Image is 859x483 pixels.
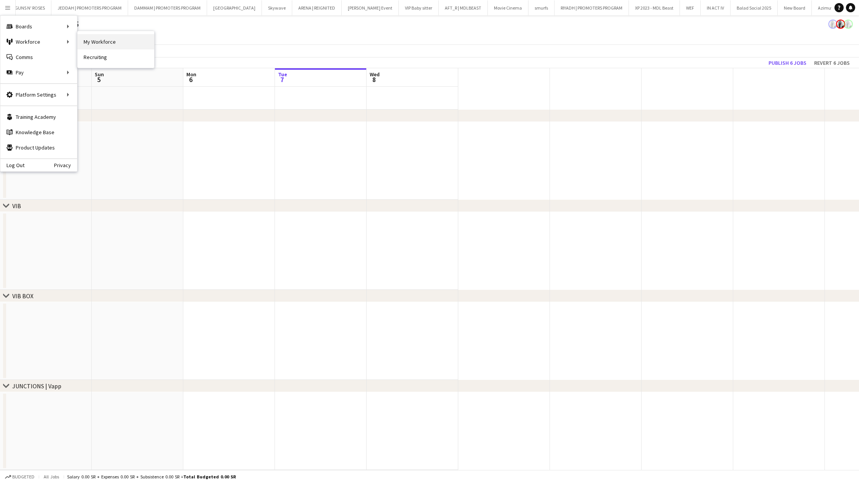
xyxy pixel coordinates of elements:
button: [GEOGRAPHIC_DATA] [207,0,262,15]
button: VIP Baby sitter [399,0,439,15]
app-user-avatar: Ali Shamsan [836,20,845,29]
div: Platform Settings [0,87,77,102]
div: Salary 0.00 SR + Expenses 0.00 SR + Subsistence 0.00 SR = [67,474,236,480]
app-user-avatar: Ali Shamsan [844,20,853,29]
a: My Workforce [77,34,154,49]
div: VIB [12,202,21,210]
button: AFT_R | MDLBEAST [439,0,488,15]
span: All jobs [42,474,61,480]
button: Budgeted [4,473,36,481]
div: JUNCTIONS | Vapp [12,382,61,390]
span: Total Budgeted 0.00 SR [183,474,236,480]
button: RIYADH | PROMOTERS PROGRAM [555,0,629,15]
a: Recruiting [77,49,154,65]
button: smurfs [528,0,555,15]
a: Product Updates [0,140,77,155]
span: 7 [277,75,287,84]
span: 8 [369,75,380,84]
span: Budgeted [12,474,35,480]
app-user-avatar: Ali Shamsan [828,20,838,29]
div: Pay [0,65,77,80]
button: Revert 6 jobs [811,58,853,68]
span: Tue [278,71,287,78]
button: [PERSON_NAME] Event [342,0,399,15]
div: Workforce [0,34,77,49]
span: Wed [370,71,380,78]
span: Mon [186,71,196,78]
a: Knowledge Base [0,125,77,140]
span: 5 [94,75,104,84]
button: GUNS N' ROSES [9,0,51,15]
span: Sun [95,71,104,78]
a: Privacy [54,162,77,168]
span: 6 [185,75,196,84]
button: New Board [778,0,812,15]
button: Publish 6 jobs [765,58,810,68]
a: Training Academy [0,109,77,125]
button: WEF [680,0,701,15]
button: DAMMAM | PROMOTERS PROGRAM [128,0,207,15]
button: IN ACT IV [701,0,731,15]
button: Balad Social 2025 [731,0,778,15]
button: JEDDAH | PROMOTERS PROGRAM [51,0,128,15]
a: Comms [0,49,77,65]
button: Movie Cinema [488,0,528,15]
button: Skywave [262,0,292,15]
button: ARENA | REIGNITED [292,0,342,15]
div: Boards [0,19,77,34]
div: VIB BOX [12,292,33,300]
button: XP 2023 - MDL Beast [629,0,680,15]
a: Log Out [0,162,25,168]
